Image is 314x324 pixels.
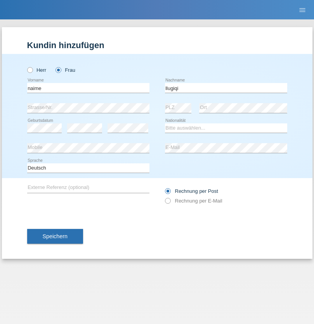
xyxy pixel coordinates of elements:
span: Speichern [43,233,68,239]
label: Frau [56,67,75,73]
button: Speichern [27,229,83,244]
input: Rechnung per Post [165,188,170,198]
input: Rechnung per E-Mail [165,198,170,208]
input: Frau [56,67,61,72]
a: menu [295,7,310,12]
label: Rechnung per Post [165,188,218,194]
input: Herr [27,67,32,72]
h1: Kundin hinzufügen [27,40,287,50]
i: menu [298,6,306,14]
label: Rechnung per E-Mail [165,198,222,204]
label: Herr [27,67,47,73]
